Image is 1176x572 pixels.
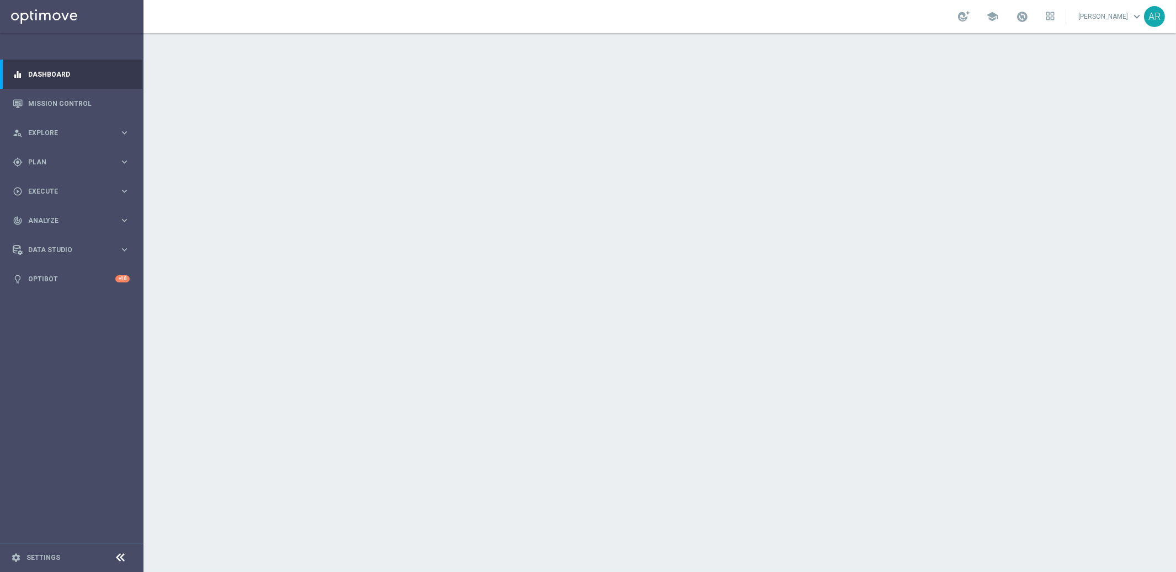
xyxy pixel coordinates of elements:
span: Explore [28,130,119,136]
div: Dashboard [13,60,130,89]
span: school [986,10,998,23]
i: keyboard_arrow_right [119,244,130,255]
a: Dashboard [28,60,130,89]
span: Analyze [28,217,119,224]
div: Execute [13,186,119,196]
i: settings [11,553,21,563]
a: Optibot [28,264,115,293]
button: lightbulb Optibot +10 [12,275,130,284]
i: track_changes [13,216,23,226]
div: +10 [115,275,130,282]
i: lightbulb [13,274,23,284]
i: person_search [13,128,23,138]
div: Plan [13,157,119,167]
i: keyboard_arrow_right [119,127,130,138]
i: keyboard_arrow_right [119,186,130,196]
a: Settings [26,554,60,561]
button: Data Studio keyboard_arrow_right [12,245,130,254]
span: Execute [28,188,119,195]
button: Mission Control [12,99,130,108]
button: person_search Explore keyboard_arrow_right [12,129,130,137]
a: [PERSON_NAME]keyboard_arrow_down [1077,8,1144,25]
i: gps_fixed [13,157,23,167]
div: AR [1144,6,1165,27]
button: play_circle_outline Execute keyboard_arrow_right [12,187,130,196]
button: track_changes Analyze keyboard_arrow_right [12,216,130,225]
div: Analyze [13,216,119,226]
button: equalizer Dashboard [12,70,130,79]
div: Explore [13,128,119,138]
i: play_circle_outline [13,186,23,196]
div: Optibot [13,264,130,293]
i: keyboard_arrow_right [119,215,130,226]
a: Mission Control [28,89,130,118]
div: Mission Control [13,89,130,118]
i: equalizer [13,70,23,79]
i: keyboard_arrow_right [119,157,130,167]
button: gps_fixed Plan keyboard_arrow_right [12,158,130,167]
span: Plan [28,159,119,165]
div: Data Studio [13,245,119,255]
span: keyboard_arrow_down [1131,10,1143,23]
span: Data Studio [28,247,119,253]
